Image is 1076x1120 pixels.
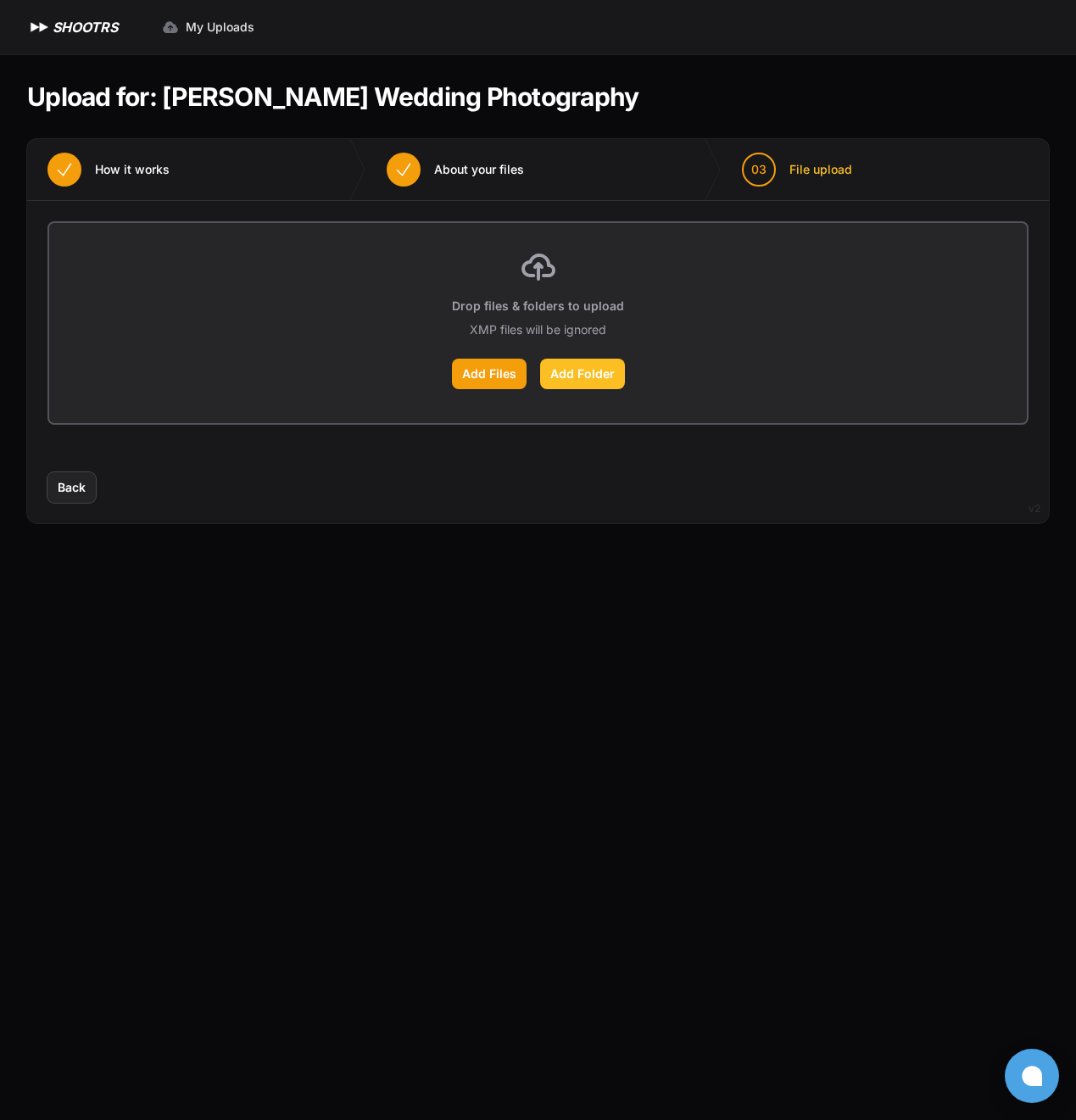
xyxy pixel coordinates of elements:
p: XMP files will be ignored [470,321,606,338]
button: How it works [27,139,190,200]
button: Back [47,472,96,503]
span: How it works [95,161,170,178]
a: SHOOTRS SHOOTRS [27,17,118,37]
span: 03 [751,161,767,178]
span: About your files [434,161,524,178]
h1: SHOOTRS [53,17,118,37]
a: My Uploads [152,12,265,42]
div: v2 [1029,499,1040,519]
button: About your files [366,139,544,200]
span: File upload [789,161,852,178]
h1: Upload for: [PERSON_NAME] Wedding Photography [27,81,638,112]
label: Add Folder [540,359,625,389]
img: SHOOTRS [27,17,53,37]
button: 03 File upload [722,139,873,200]
span: My Uploads [186,19,254,36]
span: Back [58,479,86,496]
p: Drop files & folders to upload [452,298,624,315]
button: Open chat window [1005,1049,1059,1103]
label: Add Files [452,359,527,389]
